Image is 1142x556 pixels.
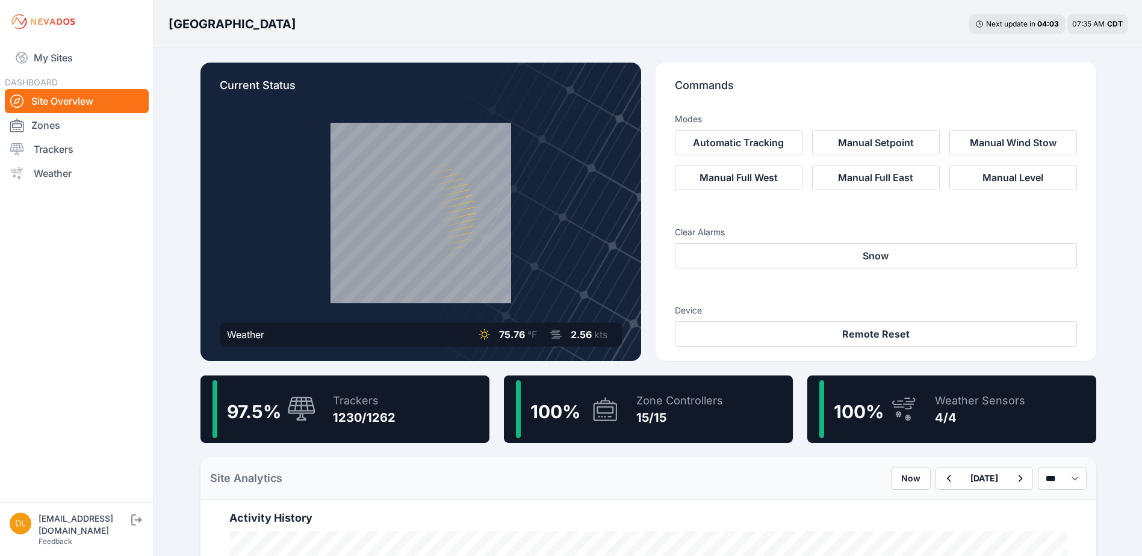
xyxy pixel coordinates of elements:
[39,513,129,537] div: [EMAIL_ADDRESS][DOMAIN_NAME]
[891,467,931,490] button: Now
[949,165,1077,190] button: Manual Level
[10,513,31,534] img: dlay@prim.com
[1037,19,1059,29] div: 04 : 03
[961,468,1008,489] button: [DATE]
[333,409,396,426] div: 1230/1262
[210,470,282,487] h2: Site Analytics
[1072,19,1105,28] span: 07:35 AM
[5,113,149,137] a: Zones
[5,43,149,72] a: My Sites
[807,375,1096,443] a: 100%Weather Sensors4/4
[675,77,1077,103] p: Commands
[675,113,702,125] h3: Modes
[986,19,1035,28] span: Next update in
[504,375,793,443] a: 100%Zone Controllers15/15
[200,375,489,443] a: 97.5%Trackers1230/1262
[333,392,396,409] div: Trackers
[530,401,580,422] span: 100 %
[675,130,802,155] button: Automatic Tracking
[169,16,296,32] h3: [GEOGRAPHIC_DATA]
[571,329,592,341] span: 2.56
[949,130,1077,155] button: Manual Wind Stow
[527,329,537,341] span: °F
[594,329,607,341] span: kts
[812,130,940,155] button: Manual Setpoint
[227,401,281,422] span: 97.5 %
[636,392,723,409] div: Zone Controllers
[169,8,296,40] nav: Breadcrumb
[5,137,149,161] a: Trackers
[834,401,884,422] span: 100 %
[5,161,149,185] a: Weather
[812,165,940,190] button: Manual Full East
[5,89,149,113] a: Site Overview
[39,537,72,546] a: Feedback
[675,243,1077,268] button: Snow
[227,327,264,342] div: Weather
[5,77,58,87] span: DASHBOARD
[229,510,1067,527] h2: Activity History
[675,321,1077,347] button: Remote Reset
[675,304,1077,317] h3: Device
[935,392,1025,409] div: Weather Sensors
[10,12,77,31] img: Nevados
[1107,19,1123,28] span: CDT
[675,165,802,190] button: Manual Full West
[935,409,1025,426] div: 4/4
[220,77,622,103] p: Current Status
[675,226,1077,238] h3: Clear Alarms
[499,329,525,341] span: 75.76
[636,409,723,426] div: 15/15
